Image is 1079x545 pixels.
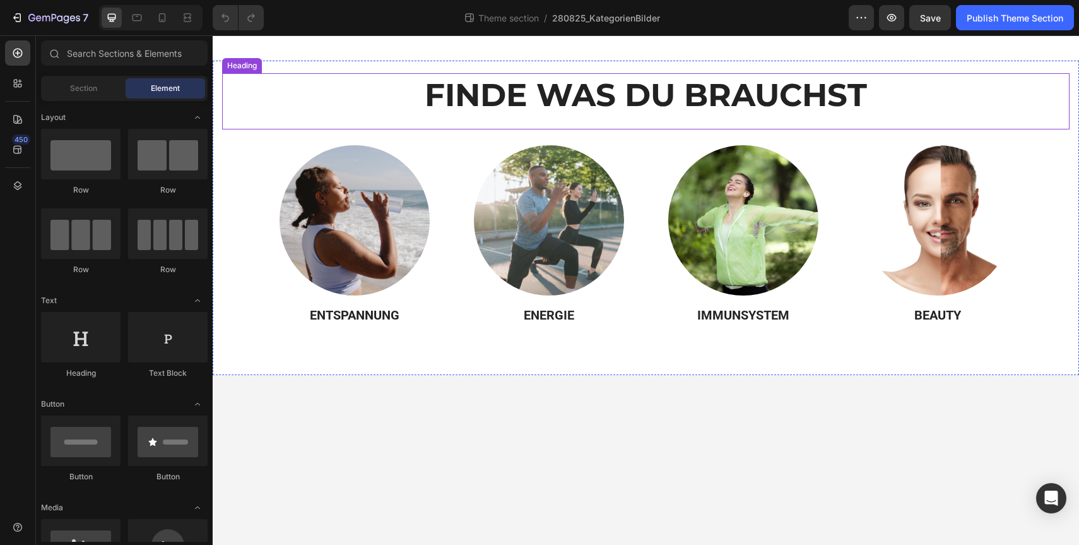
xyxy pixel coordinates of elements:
div: Button [41,471,121,482]
span: Layout [41,112,66,123]
div: 450 [12,135,30,145]
span: Toggle open [187,394,208,414]
div: Row [128,184,208,196]
iframe: Design area [213,35,1079,545]
div: Row [128,264,208,275]
span: Toggle open [187,290,208,311]
span: Save [920,13,941,23]
h3: IMMUNSYSTEM [444,270,618,289]
span: Theme section [476,11,541,25]
div: Open Intercom Messenger [1036,483,1066,513]
span: Toggle open [187,498,208,518]
img: Frau im Regenanzug am Laufen für die Kategorie Immunsystem [456,110,606,260]
span: Button [41,398,64,410]
button: 7 [5,5,94,30]
h3: BEAUTY [638,270,812,289]
a: Energie Bild [249,110,423,260]
div: Undo/Redo [213,5,264,30]
div: Button [128,471,208,482]
a: Beauty Bild [638,110,812,260]
span: Text [41,295,57,306]
h3: ENERGIE [249,270,423,289]
span: 280825_KategorienBilder [552,11,660,25]
a: Immunsystem Bild [444,110,618,260]
img: Hälfte Mann und Frau für die Kategorie Beauty [650,110,800,260]
p: 7 [83,10,88,25]
span: Section [70,83,97,94]
div: Text Block [128,368,208,379]
input: Search Sections & Elements [41,40,208,66]
button: Save [909,5,951,30]
div: Publish Theme Section [967,11,1063,25]
span: / [544,11,547,25]
div: Heading [41,368,121,379]
img: Zwei Personen in sportlicher Haltung auf einem Sportplatz für die Kategorie Energie [261,110,411,260]
div: Row [41,264,121,275]
span: Media [41,502,63,513]
button: Publish Theme Section [956,5,1074,30]
span: Element [151,83,180,94]
span: Toggle open [187,107,208,128]
div: Row [41,184,121,196]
